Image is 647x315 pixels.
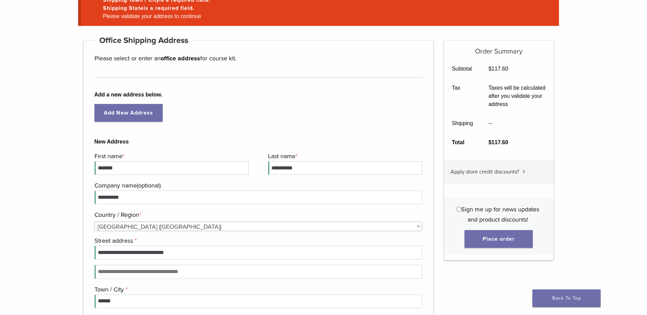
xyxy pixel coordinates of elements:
[488,66,491,72] span: $
[444,41,554,56] h5: Order Summary
[94,138,423,146] b: New Address
[488,120,492,126] span: --
[94,91,423,99] b: Add a new address below.
[488,66,508,72] bdi: 117.60
[161,55,200,62] strong: office address
[268,151,421,161] label: Last name
[465,230,533,248] button: Place order
[103,5,194,12] a: Shipping Stateis a required field.
[444,114,481,133] th: Shipping
[94,32,193,49] h4: Office Shipping Address
[461,206,539,223] span: Sign me up for news updates and product discounts!
[444,133,481,152] th: Total
[94,151,247,161] label: First name
[95,222,422,231] span: United States (US)
[488,139,508,145] bdi: 117.60
[444,59,481,78] th: Subtotal
[532,289,601,307] a: Back To Top
[523,170,525,173] img: caret.svg
[100,12,548,20] li: Please validate your address to continue
[457,207,461,211] input: Sign me up for news updates and product discounts!
[94,104,163,122] a: Add New Address
[137,182,161,189] span: (optional)
[488,139,491,145] span: $
[94,53,423,63] p: Please select or enter an for course kit.
[94,222,423,231] span: Country / Region
[103,5,144,12] strong: Shipping State
[444,78,481,114] th: Tax
[94,236,421,246] label: Street address
[481,78,554,114] td: Taxes will be calculated after you validate your address
[94,180,421,191] label: Company name
[94,284,421,295] label: Town / City
[94,210,421,220] label: Country / Region
[451,168,519,175] span: Apply store credit discounts?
